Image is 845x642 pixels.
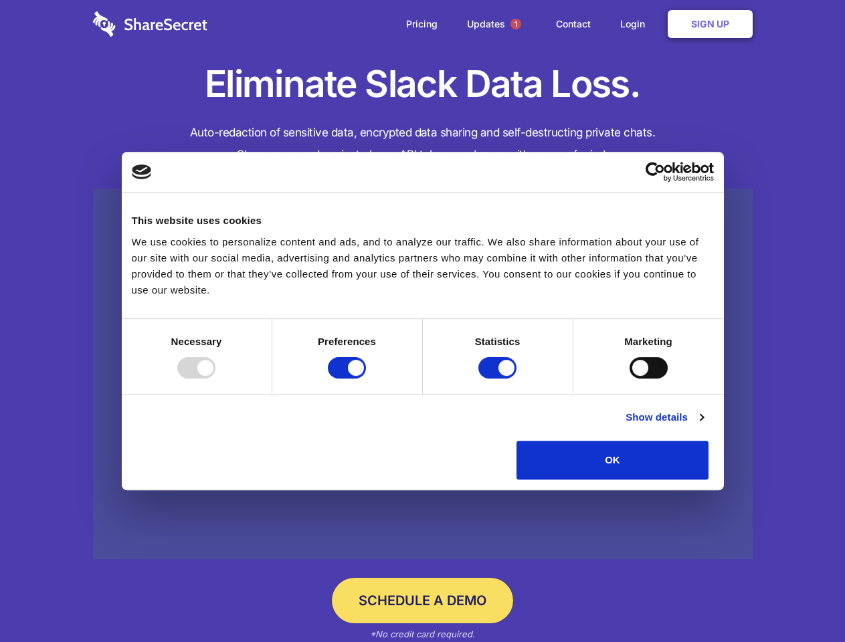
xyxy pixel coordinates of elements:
a: Schedule a Demo [332,578,513,623]
strong: Preferences [318,336,376,347]
a: Sign Up [668,10,753,38]
strong: Statistics [475,336,521,347]
a: Login [607,3,665,45]
a: Usercentrics Cookiebot - opens in a new window [597,162,714,182]
button: OK [517,441,709,479]
h4: Auto-redaction of sensitive data, encrypted data sharing and self-destructing private chats. Shar... [93,122,753,166]
a: Show details [626,409,703,425]
em: *No credit card required. [370,629,475,639]
a: Contact [543,3,604,45]
img: logo-wordmark-white-trans-d4663122ce5f474addd5e946df7df03e33cb6a1c49d2221995e7729f52c070b2.svg [93,11,207,37]
a: Wistia video thumbnail [93,189,753,560]
div: We use cookies to personalize content and ads, and to analyze our traffic. We also share informat... [132,234,714,298]
img: logo [132,165,152,179]
strong: Marketing [624,336,672,347]
a: Pricing [393,3,451,45]
strong: Necessary [171,336,222,347]
span: 1 [510,19,521,29]
div: This website uses cookies [132,213,714,229]
h1: Eliminate Slack Data Loss. [93,60,753,108]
